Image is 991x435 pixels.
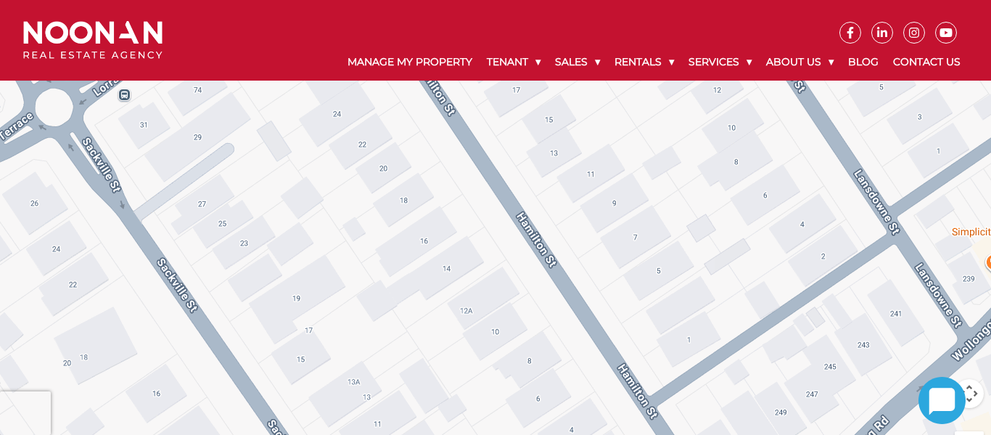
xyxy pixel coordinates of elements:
a: Rentals [607,44,681,81]
a: Contact Us [886,44,968,81]
a: Services [681,44,759,81]
button: Map camera controls [955,379,984,408]
a: Blog [841,44,886,81]
a: About Us [759,44,841,81]
a: Sales [548,44,607,81]
a: Tenant [480,44,548,81]
img: Noonan Real Estate Agency [23,21,163,60]
a: Manage My Property [340,44,480,81]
